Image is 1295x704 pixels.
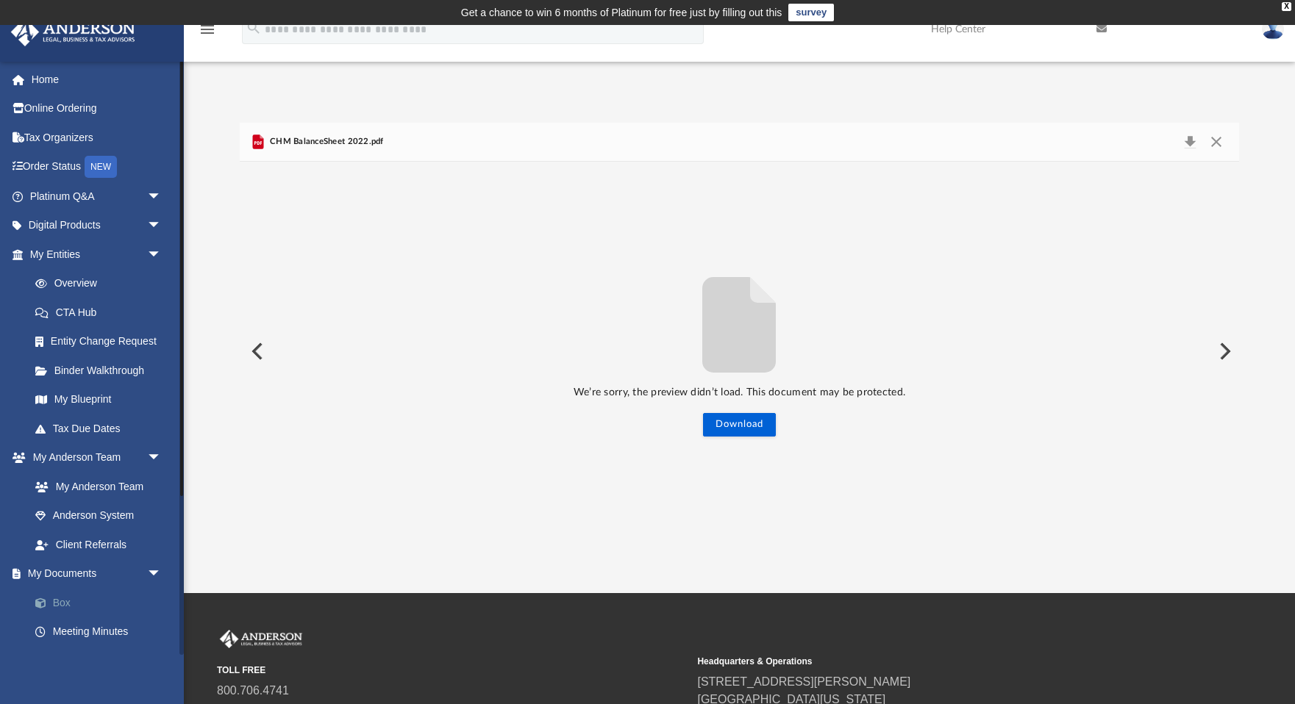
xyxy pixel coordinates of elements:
div: Preview [240,123,1240,541]
div: NEW [85,156,117,178]
span: CHM BalanceSheet 2022.pdf [267,135,384,148]
a: CTA Hub [21,298,184,327]
a: menu [199,28,216,38]
a: My Documentsarrow_drop_down [10,559,184,589]
button: Download [703,413,776,437]
a: 800.706.4741 [217,684,289,697]
a: Client Referrals [21,530,176,559]
p: We’re sorry, the preview didn’t load. This document may be protected. [240,384,1240,402]
a: Digital Productsarrow_drop_down [10,211,184,240]
button: Close [1203,132,1230,152]
a: Box [21,588,184,617]
small: TOLL FREE [217,664,687,677]
a: Forms Library [21,646,176,675]
div: File preview [240,162,1240,541]
a: Meeting Minutes [21,617,184,647]
a: survey [788,4,834,21]
span: arrow_drop_down [147,182,176,212]
span: arrow_drop_down [147,559,176,589]
a: Binder Walkthrough [21,356,184,385]
img: Anderson Advisors Platinum Portal [7,18,140,46]
a: Anderson System [21,501,176,531]
a: [STREET_ADDRESS][PERSON_NAME] [697,675,910,688]
div: Get a chance to win 6 months of Platinum for free just by filling out this [461,4,782,21]
button: Next File [1207,331,1240,372]
span: arrow_drop_down [147,211,176,241]
button: Previous File [240,331,272,372]
span: arrow_drop_down [147,443,176,473]
a: Platinum Q&Aarrow_drop_down [10,182,184,211]
a: Online Ordering [10,94,184,123]
a: Home [10,65,184,94]
div: close [1282,2,1291,11]
a: Entity Change Request [21,327,184,356]
a: My Entitiesarrow_drop_down [10,240,184,269]
a: My Anderson Teamarrow_drop_down [10,443,176,473]
span: arrow_drop_down [147,240,176,270]
img: Anderson Advisors Platinum Portal [217,630,305,649]
i: search [246,20,262,36]
a: Tax Organizers [10,123,184,152]
a: My Blueprint [21,385,176,414]
a: Order StatusNEW [10,152,184,182]
a: Overview [21,269,184,298]
img: User Pic [1262,18,1284,40]
i: menu [199,21,216,38]
small: Headquarters & Operations [697,655,1167,668]
a: Tax Due Dates [21,414,184,443]
button: Download [1177,132,1204,152]
a: My Anderson Team [21,472,169,501]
